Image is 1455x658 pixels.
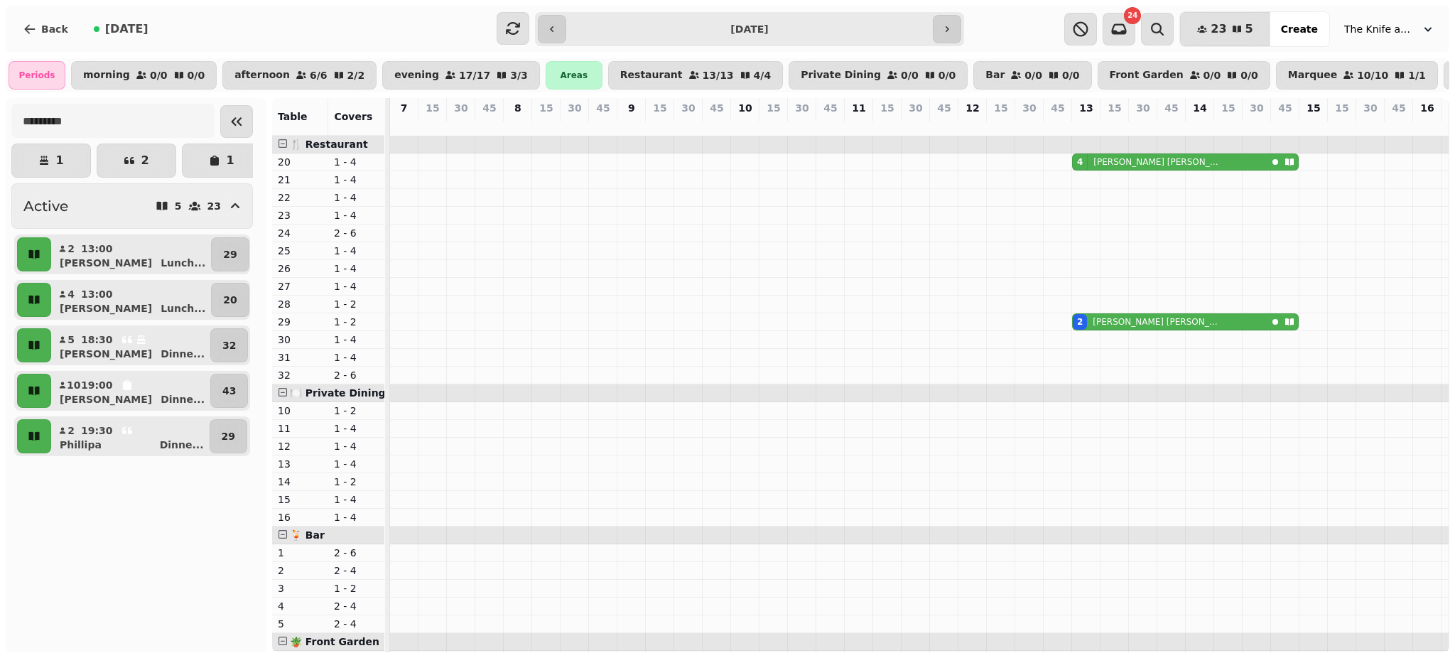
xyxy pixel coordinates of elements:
button: morning0/00/0 [71,61,217,90]
p: 1 - 2 [334,581,379,595]
p: 23 [278,208,323,222]
p: 1 - 4 [334,333,379,347]
button: Active523 [11,183,253,229]
p: 0 [882,118,893,132]
button: 1 [11,144,91,178]
p: 16 [1420,101,1434,115]
p: 13:00 [81,287,113,301]
p: 30 [909,101,922,115]
p: Lunch ... [161,301,205,315]
button: 235 [1180,12,1270,46]
p: 1 - 4 [334,457,379,471]
div: Periods [9,61,65,90]
p: 30 [1022,101,1036,115]
button: 43 [210,374,248,408]
p: 1 - 4 [334,190,379,205]
button: 413:00[PERSON_NAME]Lunch... [54,283,208,317]
p: 29 [222,429,235,443]
span: 23 [1211,23,1226,35]
button: Create [1270,12,1329,46]
p: 1 - 4 [334,261,379,276]
p: 3 / 3 [510,70,528,80]
p: 1 - 4 [334,421,379,436]
p: 5 [175,201,182,211]
p: 15 [1108,101,1121,115]
p: 11 [278,421,323,436]
p: 10 [67,378,75,392]
p: 30 [278,333,323,347]
p: 25 [278,244,323,258]
p: 15 [278,492,323,507]
p: 0 [1308,118,1319,132]
p: 21 [278,173,323,187]
button: Collapse sidebar [220,105,253,138]
p: 1 - 2 [334,475,379,489]
p: 10 [738,101,752,115]
div: 2 [1077,316,1083,328]
p: 23 [207,201,221,211]
p: 0 / 0 [150,70,168,80]
p: 1 [226,155,234,166]
p: 9 [628,101,635,115]
p: 0 [455,118,467,132]
p: 1 - 4 [334,155,379,169]
p: 10 / 10 [1357,70,1388,80]
p: 32 [222,338,236,352]
p: 30 [795,101,808,115]
p: 0 [1280,118,1291,132]
p: 20 [278,155,323,169]
p: 2 / 2 [347,70,365,80]
p: 0 [597,118,609,132]
p: Restaurant [620,70,683,81]
span: The Knife and [PERSON_NAME] [1344,22,1415,36]
button: 29 [211,237,249,271]
p: 0 [711,118,723,132]
p: 15 [426,101,439,115]
button: 20 [211,283,249,317]
button: 219:30PhillipaDinne... [54,419,207,453]
p: 0 [654,118,666,132]
p: 1 - 4 [334,492,379,507]
p: 19:00 [81,378,113,392]
div: 4 [1077,156,1083,168]
p: 29 [278,315,323,329]
p: 0 [1052,118,1064,132]
p: 4 [67,287,75,301]
p: 13 [278,457,323,471]
p: [PERSON_NAME] [60,301,152,315]
p: 15 [994,101,1007,115]
p: 45 [1051,101,1064,115]
p: 27 [278,279,323,293]
p: morning [83,70,130,81]
button: 1019:00[PERSON_NAME]Dinne... [54,374,207,408]
p: [PERSON_NAME] [60,392,152,406]
p: 0 [1137,118,1149,132]
p: 0 [1251,118,1262,132]
p: [PERSON_NAME] [60,347,152,361]
p: 1 - 4 [334,244,379,258]
p: 12 [966,101,979,115]
span: Back [41,24,68,34]
p: 31 [278,350,323,365]
p: 4 [278,599,323,613]
p: 0 [399,118,410,132]
p: 15 [1221,101,1235,115]
button: 2 [97,144,176,178]
p: 0 [512,118,524,132]
p: 2 - 6 [334,546,379,560]
span: Create [1281,24,1318,34]
p: 7 [401,101,408,115]
p: 1 - 4 [334,510,379,524]
p: 45 [482,101,496,115]
p: 22 [278,190,323,205]
p: 14 [278,475,323,489]
p: Bar [985,70,1005,81]
span: 🍹 Bar [290,529,325,541]
p: 0 [626,118,637,132]
p: 1 - 4 [334,439,379,453]
p: 17 / 17 [459,70,490,80]
button: 32 [210,328,248,362]
p: 1 - 2 [334,297,379,311]
p: 2 [141,155,148,166]
p: 30 [1250,101,1263,115]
